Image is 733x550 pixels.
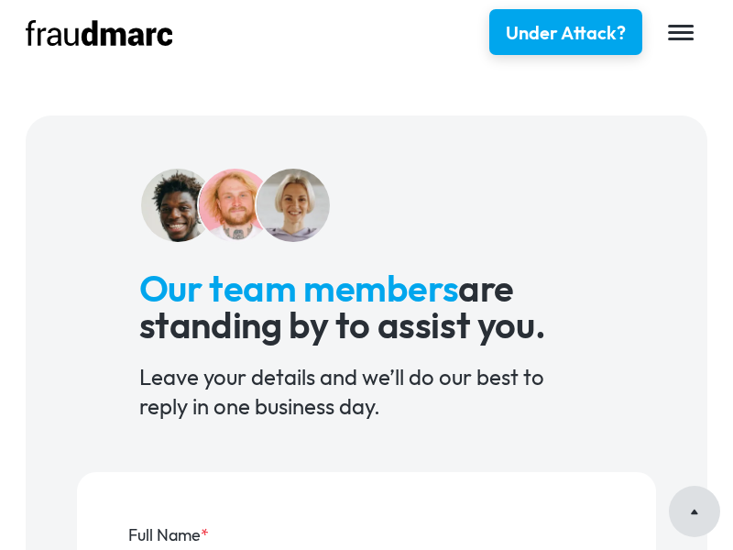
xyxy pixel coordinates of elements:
h2: are standing by to assist you. [139,269,595,343]
label: Full Name [128,523,605,547]
div: Under Attack? [506,20,626,46]
a: Under Attack? [489,9,642,55]
span: Our team members [139,265,459,311]
div: menu [655,12,707,53]
div: Leave your details and we’ll do our best to reply in one business day. [139,362,595,421]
